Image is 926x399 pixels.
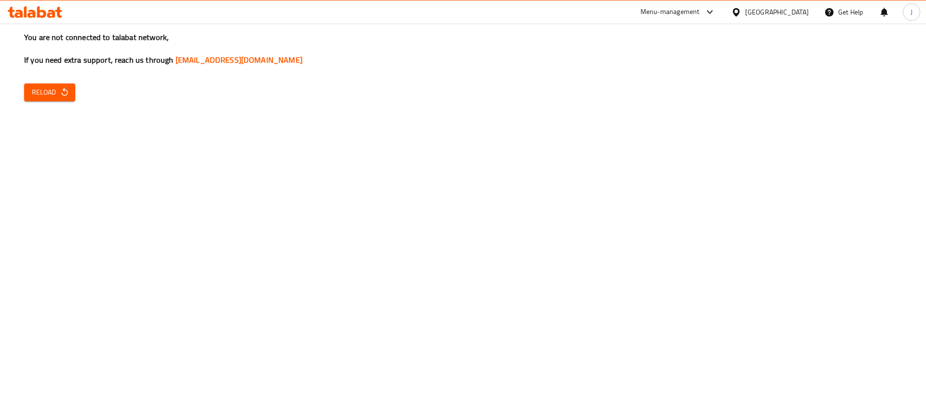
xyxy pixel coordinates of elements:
div: Menu-management [640,6,700,18]
span: Reload [32,86,68,98]
a: [EMAIL_ADDRESS][DOMAIN_NAME] [176,53,302,67]
div: [GEOGRAPHIC_DATA] [745,7,809,17]
button: Reload [24,83,75,101]
span: J [911,7,912,17]
h3: You are not connected to talabat network, If you need extra support, reach us through [24,32,902,66]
